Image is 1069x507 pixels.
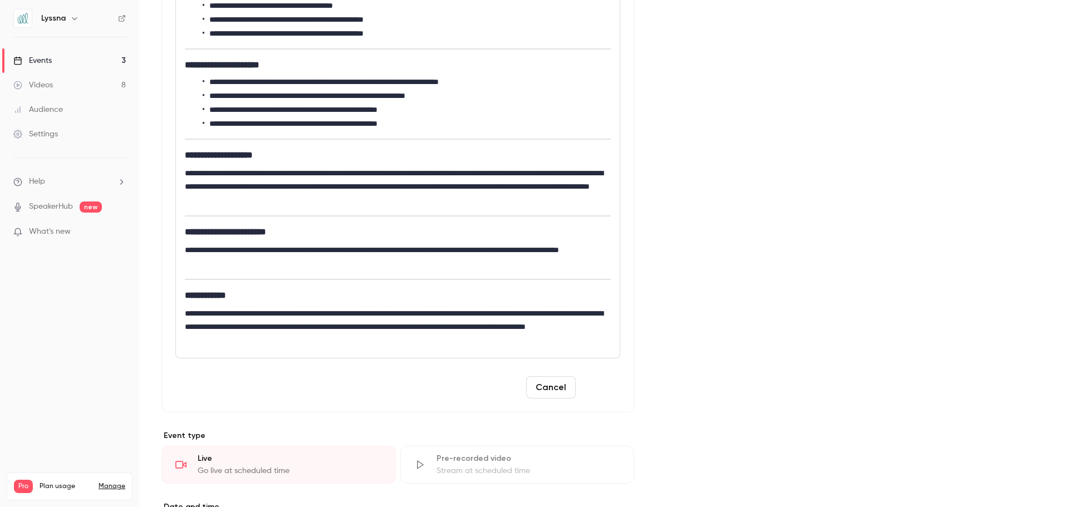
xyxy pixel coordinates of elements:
[99,482,125,491] a: Manage
[13,176,126,188] li: help-dropdown-opener
[400,446,635,484] div: Pre-recorded videoStream at scheduled time
[13,80,53,91] div: Videos
[580,376,620,398] button: Save
[526,376,576,398] button: Cancel
[198,453,382,464] div: Live
[437,453,621,464] div: Pre-recorded video
[161,446,396,484] div: LiveGo live at scheduled time
[13,129,58,140] div: Settings
[41,13,66,24] h6: Lyssna
[29,176,45,188] span: Help
[40,482,92,491] span: Plan usage
[14,480,33,493] span: Pro
[13,55,52,66] div: Events
[80,201,102,213] span: new
[29,226,71,238] span: What's new
[161,430,634,441] p: Event type
[112,227,126,237] iframe: Noticeable Trigger
[14,9,32,27] img: Lyssna
[437,465,621,476] div: Stream at scheduled time
[198,465,382,476] div: Go live at scheduled time
[29,201,73,213] a: SpeakerHub
[13,104,63,115] div: Audience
